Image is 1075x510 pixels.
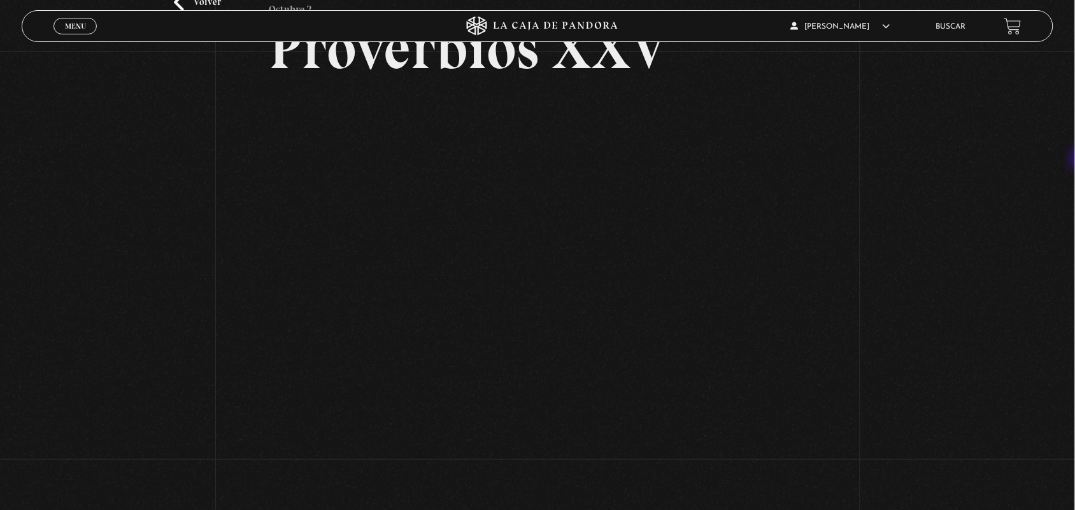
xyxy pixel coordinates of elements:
span: [PERSON_NAME] [791,23,890,31]
span: Cerrar [61,33,90,42]
a: View your shopping cart [1004,18,1022,35]
span: Menu [65,22,86,30]
h2: Proverbios XXV [269,19,806,78]
iframe: Dailymotion video player – Proverbio XXV [269,97,806,455]
a: Buscar [936,23,966,31]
